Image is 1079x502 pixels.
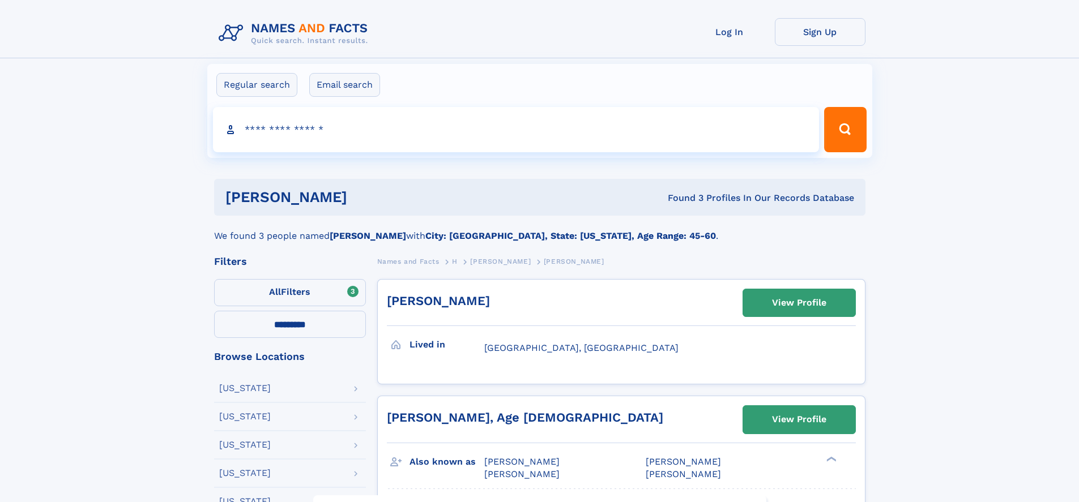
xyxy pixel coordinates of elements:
[452,254,458,268] a: H
[824,107,866,152] button: Search Button
[484,456,560,467] span: [PERSON_NAME]
[377,254,440,268] a: Names and Facts
[213,107,820,152] input: search input
[219,440,271,449] div: [US_STATE]
[219,384,271,393] div: [US_STATE]
[387,410,663,424] a: [PERSON_NAME], Age [DEMOGRAPHIC_DATA]
[410,452,484,471] h3: Also known as
[425,230,716,241] b: City: [GEOGRAPHIC_DATA], State: [US_STATE], Age Range: 45-60
[214,279,366,306] label: Filters
[309,73,380,97] label: Email search
[646,469,721,479] span: [PERSON_NAME]
[772,406,826,432] div: View Profile
[743,289,855,316] a: View Profile
[219,469,271,478] div: [US_STATE]
[387,294,490,308] a: [PERSON_NAME]
[507,192,854,204] div: Found 3 Profiles In Our Records Database
[470,258,531,265] span: [PERSON_NAME]
[772,290,826,316] div: View Profile
[743,406,855,433] a: View Profile
[684,18,775,46] a: Log In
[216,73,297,97] label: Regular search
[452,258,458,265] span: H
[775,18,865,46] a: Sign Up
[646,456,721,467] span: [PERSON_NAME]
[214,256,366,267] div: Filters
[214,351,366,362] div: Browse Locations
[410,335,484,354] h3: Lived in
[269,286,281,297] span: All
[225,190,507,204] h1: [PERSON_NAME]
[470,254,531,268] a: [PERSON_NAME]
[824,455,837,462] div: ❯
[330,230,406,241] b: [PERSON_NAME]
[214,216,865,243] div: We found 3 people named with .
[484,342,679,353] span: [GEOGRAPHIC_DATA], [GEOGRAPHIC_DATA]
[219,412,271,421] div: [US_STATE]
[484,469,560,479] span: [PERSON_NAME]
[544,258,604,265] span: [PERSON_NAME]
[214,18,377,49] img: Logo Names and Facts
